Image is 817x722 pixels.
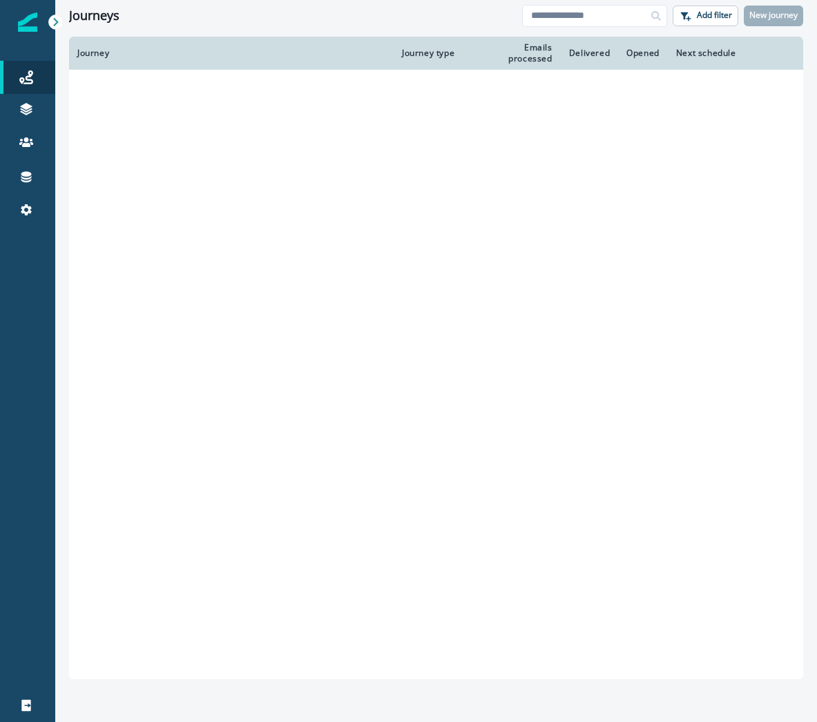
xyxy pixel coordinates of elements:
[749,10,798,20] p: New journey
[18,12,37,32] img: Inflection
[673,6,738,26] button: Add filter
[626,48,660,59] div: Opened
[569,48,610,59] div: Delivered
[402,48,469,59] div: Journey type
[676,48,767,59] div: Next schedule
[697,10,732,20] p: Add filter
[69,8,119,23] h1: Journeys
[744,6,803,26] button: New journey
[77,48,385,59] div: Journey
[486,42,552,64] div: Emails processed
